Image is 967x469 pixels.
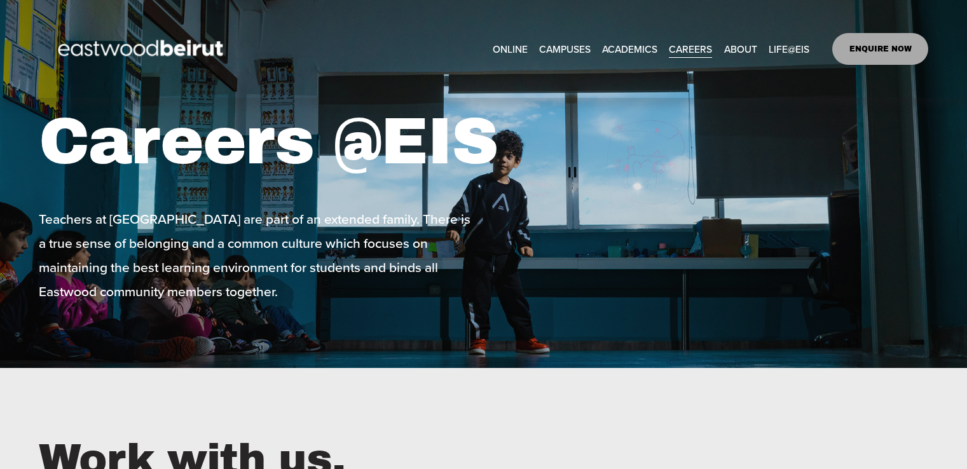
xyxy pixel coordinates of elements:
[39,207,480,303] p: Teachers at [GEOGRAPHIC_DATA] are part of an extended family. There is a true sense of belonging ...
[539,39,591,58] a: folder dropdown
[493,39,528,58] a: ONLINE
[769,40,809,58] span: LIFE@EIS
[769,39,809,58] a: folder dropdown
[832,33,928,65] a: ENQUIRE NOW
[724,40,757,58] span: ABOUT
[39,102,555,181] h1: Careers @EIS
[39,17,246,81] img: EastwoodIS Global Site
[602,39,657,58] a: folder dropdown
[669,39,712,58] a: CAREERS
[724,39,757,58] a: folder dropdown
[602,40,657,58] span: ACADEMICS
[539,40,591,58] span: CAMPUSES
